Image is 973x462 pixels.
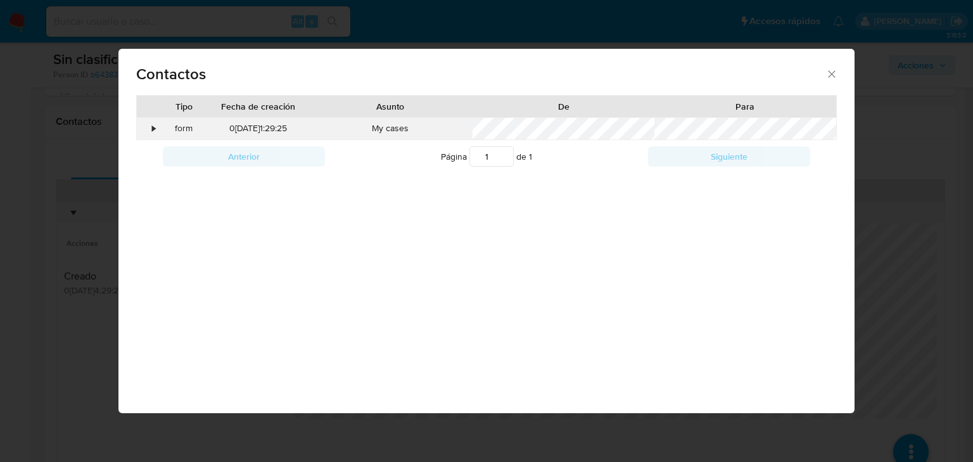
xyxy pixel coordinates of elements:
[168,100,200,113] div: Tipo
[481,100,645,113] div: De
[159,118,208,139] div: form
[441,146,532,167] span: Página de
[648,146,810,167] button: Siguiente
[208,118,307,139] div: 0[DATE]1:29:25
[163,146,324,167] button: Anterior
[308,118,473,139] div: My cases
[825,68,837,79] button: close
[529,150,532,163] span: 1
[217,100,298,113] div: Fecha de creación
[152,122,155,135] div: •
[136,67,825,82] span: Contactos
[317,100,464,113] div: Asunto
[663,100,827,113] div: Para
